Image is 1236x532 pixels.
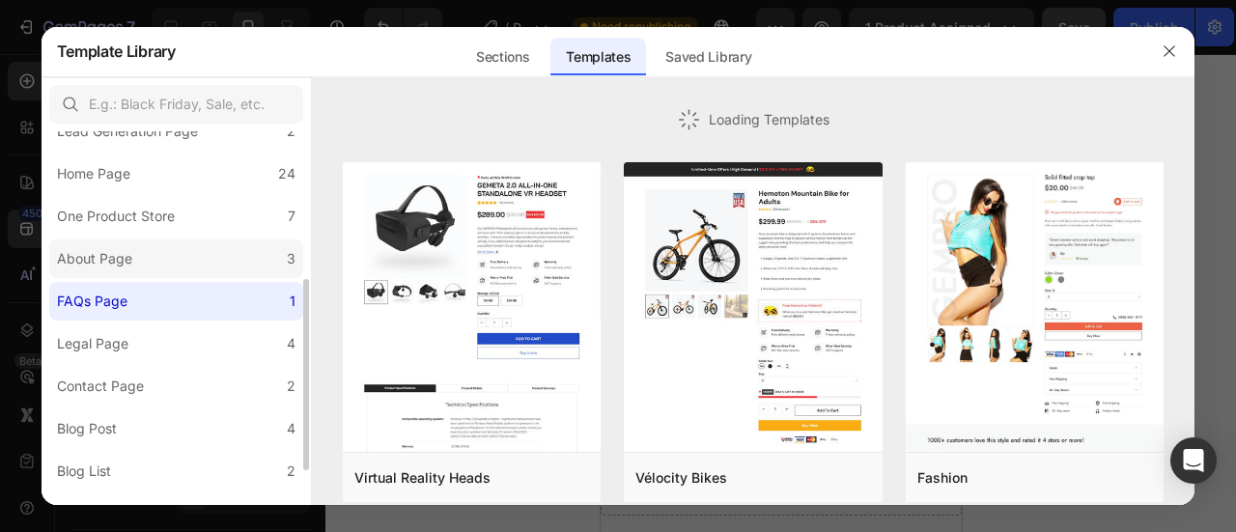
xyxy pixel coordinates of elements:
[917,466,968,490] div: Fashion
[233,29,286,99] p: -[PERSON_NAME]
[287,460,295,483] div: 2
[650,38,767,76] div: Saved Library
[287,417,295,440] div: 4
[287,120,295,143] div: 2
[287,332,295,355] div: 4
[287,375,295,398] div: 2
[635,466,727,490] div: Vélocity Bikes
[154,297,161,305] button: Dot
[57,290,127,313] div: FAQs Page
[287,247,295,270] div: 3
[550,38,646,76] div: Templates
[461,38,545,76] div: Sections
[288,205,295,228] div: 7
[57,375,144,398] div: Contact Page
[354,466,491,490] div: Virtual Reality Heads
[278,162,295,185] div: 24
[1170,437,1217,484] div: Open Intercom Messenger
[169,297,177,305] button: Dot
[290,290,295,313] div: 1
[57,162,130,185] div: Home Page
[57,120,198,143] div: Lead Generation Page
[200,297,208,305] button: Dot
[60,64,113,134] p: -[PERSON_NAME]
[184,297,192,305] button: Dot
[57,502,155,525] div: Collection Page
[709,109,829,129] span: Loading Templates
[287,502,295,525] div: 3
[57,26,176,76] h2: Template Library
[49,85,303,124] input: E.g.: Black Friday, Sale, etc.
[57,205,175,228] div: One Product Store
[57,417,117,440] div: Blog Post
[57,247,132,270] div: About Page
[141,425,243,440] div: Drop element here
[57,460,111,483] div: Blog List
[57,332,128,355] div: Legal Page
